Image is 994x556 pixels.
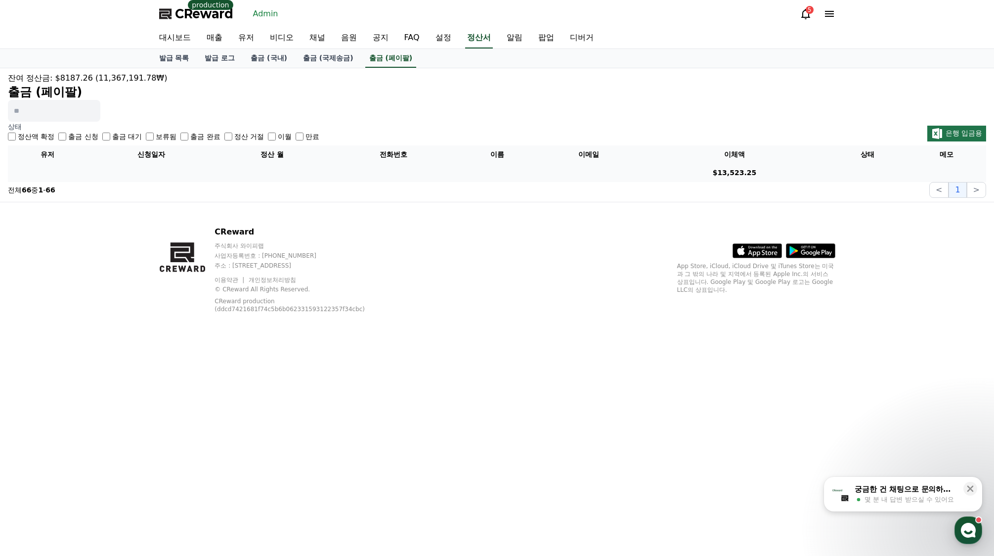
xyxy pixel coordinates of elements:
[562,28,602,48] a: 디버거
[3,314,65,338] a: 홈
[215,285,388,293] p: © CReward All Rights Reserved.
[929,182,949,198] button: <
[45,186,55,194] strong: 66
[249,6,282,22] a: Admin
[156,132,176,141] label: 보류됨
[18,132,54,141] label: 정산액 확정
[641,145,828,164] th: 이체액
[927,126,986,141] button: 은행 입금용
[8,145,87,164] th: 유저
[295,49,361,68] a: 출금 (국제송금)
[215,297,373,313] p: CReward production (ddcd7421681f74c5b6b062331593122357f34cbc)
[112,132,142,141] label: 출금 대기
[249,277,296,283] a: 개인정보처리방침
[946,129,982,137] span: 은행 입금용
[465,28,493,48] a: 정산서
[537,145,641,164] th: 이메일
[243,49,295,68] a: 출금 (국내)
[216,145,329,164] th: 정산 월
[215,277,246,283] a: 이용약관
[967,182,986,198] button: >
[262,28,302,48] a: 비디오
[68,132,98,141] label: 출금 신청
[907,145,986,164] th: 메모
[8,84,986,100] h2: 출금 (페이팔)
[949,182,966,198] button: 1
[333,28,365,48] a: 음원
[90,329,102,337] span: 대화
[302,28,333,48] a: 채널
[153,328,165,336] span: 설정
[806,6,814,14] div: 5
[8,122,319,132] p: 상태
[215,262,388,270] p: 주소 : [STREET_ADDRESS]
[159,6,233,22] a: CReward
[8,73,52,83] span: 잔여 정산금:
[151,49,197,68] a: 발급 목록
[87,145,216,164] th: 신청일자
[499,28,530,48] a: 알림
[38,186,43,194] strong: 1
[151,28,199,48] a: 대시보드
[365,49,417,68] a: 출금 (페이팔)
[428,28,459,48] a: 설정
[175,6,233,22] span: CReward
[190,132,220,141] label: 출금 완료
[128,314,190,338] a: 설정
[65,314,128,338] a: 대화
[305,132,319,141] label: 만료
[645,168,824,178] p: $13,523.25
[458,145,537,164] th: 이름
[197,49,243,68] a: 발급 로그
[199,28,230,48] a: 매출
[278,132,292,141] label: 이월
[677,262,835,294] p: App Store, iCloud, iCloud Drive 및 iTunes Store는 미국과 그 밖의 나라 및 지역에서 등록된 Apple Inc.의 서비스 상표입니다. Goo...
[55,73,168,83] span: $8187.26 (11,367,191.78₩)
[828,145,908,164] th: 상태
[215,226,388,238] p: CReward
[31,328,37,336] span: 홈
[22,186,31,194] strong: 66
[329,145,458,164] th: 전화번호
[230,28,262,48] a: 유저
[396,28,428,48] a: FAQ
[215,252,388,260] p: 사업자등록번호 : [PHONE_NUMBER]
[234,132,264,141] label: 정산 거절
[800,8,812,20] a: 5
[530,28,562,48] a: 팝업
[8,185,55,195] p: 전체 중 -
[365,28,396,48] a: 공지
[215,242,388,250] p: 주식회사 와이피랩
